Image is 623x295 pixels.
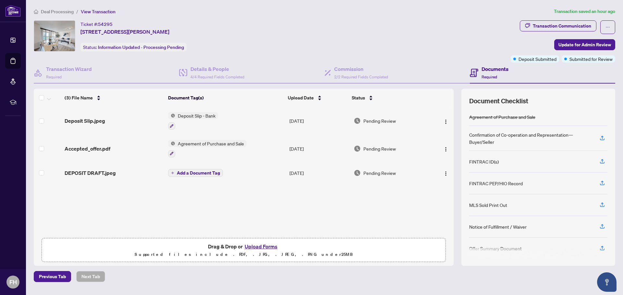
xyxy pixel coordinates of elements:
button: Previous Tab [34,271,71,282]
span: Deal Processing [41,9,74,15]
h4: Documents [482,65,508,73]
button: Upload Forms [243,242,279,251]
span: Required [46,74,62,79]
button: Open asap [597,272,617,292]
th: Upload Date [285,89,349,107]
div: Offer Summary Document [469,245,522,252]
span: Deposit Submitted [519,55,556,62]
div: Ticket #: [80,20,113,28]
span: Deposit Slip - Bank [175,112,218,119]
span: Document Checklist [469,96,528,106]
img: Status Icon [168,140,175,147]
img: Document Status [354,145,361,152]
li: / [76,8,78,15]
button: Logo [441,143,451,154]
button: Logo [441,168,451,178]
img: Document Status [354,169,361,176]
span: Upload Date [288,94,314,101]
span: Pending Review [363,145,396,152]
div: FINTRAC ID(s) [469,158,499,165]
th: Document Tag(s) [165,89,285,107]
span: 54295 [98,21,113,27]
article: Transaction saved an hour ago [554,8,615,15]
span: Status [352,94,365,101]
span: 4/4 Required Fields Completed [190,74,244,79]
div: Transaction Communication [533,21,591,31]
th: Status [349,89,429,107]
span: Agreement of Purchase and Sale [175,140,247,147]
button: Logo [441,116,451,126]
div: Notice of Fulfillment / Waiver [469,223,527,230]
span: View Transaction [81,9,116,15]
span: [STREET_ADDRESS][PERSON_NAME] [80,28,169,36]
button: Next Tab [76,271,105,282]
img: IMG-C12403093_1.jpg [34,21,75,51]
div: FINTRAC PEP/HIO Record [469,180,523,187]
img: Logo [443,119,448,124]
img: Logo [443,171,448,176]
img: Logo [443,147,448,152]
h4: Details & People [190,65,244,73]
span: 2/2 Required Fields Completed [334,74,388,79]
span: Deposit Slip.jpeg [65,117,105,125]
span: FH [9,278,17,287]
img: logo [5,5,21,17]
td: [DATE] [287,163,351,183]
span: Accepted_offer.pdf [65,145,110,153]
span: ellipsis [605,25,610,29]
span: Add a Document Tag [177,171,220,175]
button: Status IconAgreement of Purchase and Sale [168,140,247,157]
span: home [34,9,38,14]
img: Document Status [354,117,361,124]
span: Information Updated - Processing Pending [98,44,184,50]
span: DEPOSIT DRAFT.jpeg [65,169,116,177]
span: Pending Review [363,169,396,176]
td: [DATE] [287,135,351,163]
span: Drag & Drop or [208,242,279,251]
span: Update for Admin Review [558,40,611,50]
div: Agreement of Purchase and Sale [469,113,535,120]
button: Add a Document Tag [168,169,223,177]
span: plus [171,171,174,175]
span: Submitted for Review [569,55,613,62]
h4: Commission [334,65,388,73]
button: Transaction Communication [520,20,596,31]
button: Update for Admin Review [554,39,615,50]
span: Pending Review [363,117,396,124]
span: (3) File Name [65,94,93,101]
div: MLS Sold Print Out [469,201,507,209]
span: Required [482,74,497,79]
th: (3) File Name [62,89,165,107]
img: Status Icon [168,112,175,119]
h4: Transaction Wizard [46,65,92,73]
span: Previous Tab [39,271,66,282]
div: Status: [80,43,187,51]
div: Confirmation of Co-operation and Representation—Buyer/Seller [469,131,592,145]
td: [DATE] [287,107,351,135]
button: Status IconDeposit Slip - Bank [168,112,218,130]
p: Supported files include .PDF, .JPG, .JPEG, .PNG under 25 MB [46,251,442,258]
span: Drag & Drop orUpload FormsSupported files include .PDF, .JPG, .JPEG, .PNG under25MB [42,238,446,262]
